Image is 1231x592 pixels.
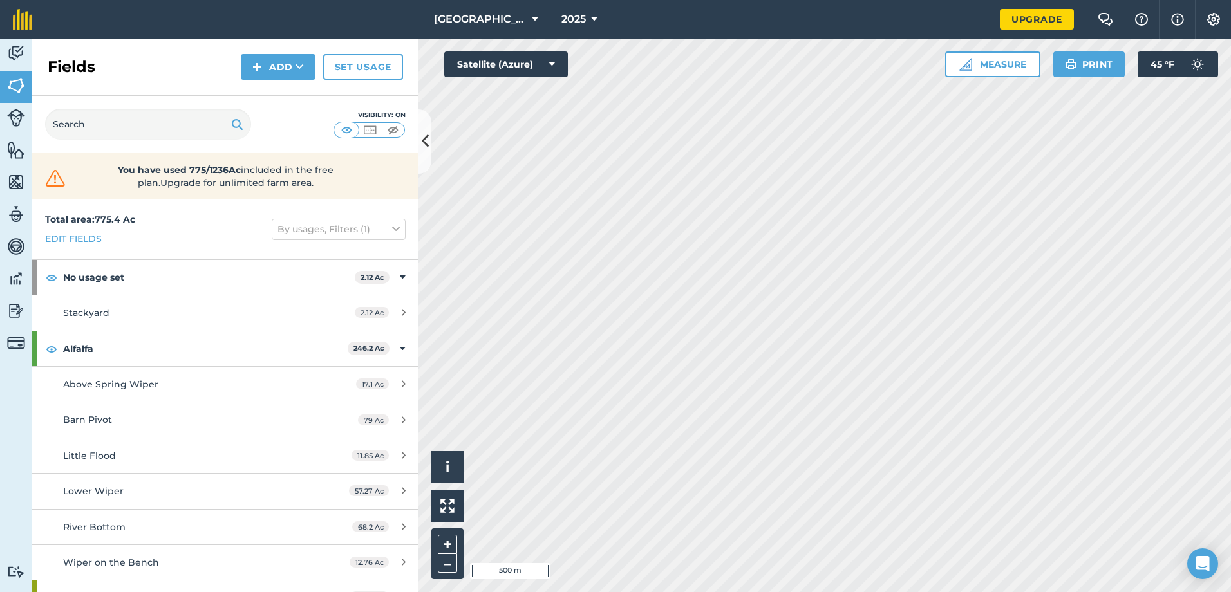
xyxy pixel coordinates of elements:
img: svg+xml;base64,PD94bWwgdmVyc2lvbj0iMS4wIiBlbmNvZGluZz0idXRmLTgiPz4KPCEtLSBHZW5lcmF0b3I6IEFkb2JlIE... [7,44,25,63]
a: Above Spring Wiper17.1 Ac [32,367,418,402]
strong: Total area : 775.4 Ac [45,214,135,225]
img: A question mark icon [1134,13,1149,26]
strong: 2.12 Ac [361,273,384,282]
span: 2025 [561,12,586,27]
a: Upgrade [1000,9,1074,30]
span: 12.76 Ac [350,557,389,568]
span: 11.85 Ac [352,450,389,461]
strong: Alfalfa [63,331,348,366]
img: svg+xml;base64,PHN2ZyB4bWxucz0iaHR0cDovL3d3dy53My5vcmcvMjAwMC9zdmciIHdpZHRoPSIxNCIgaGVpZ2h0PSIyNC... [252,59,261,75]
span: Lower Wiper [63,485,124,497]
a: Set usage [323,54,403,80]
button: – [438,554,457,573]
a: Edit fields [45,232,102,246]
div: Alfalfa246.2 Ac [32,331,418,366]
img: svg+xml;base64,PD94bWwgdmVyc2lvbj0iMS4wIiBlbmNvZGluZz0idXRmLTgiPz4KPCEtLSBHZW5lcmF0b3I6IEFkb2JlIE... [7,237,25,256]
img: svg+xml;base64,PD94bWwgdmVyc2lvbj0iMS4wIiBlbmNvZGluZz0idXRmLTgiPz4KPCEtLSBHZW5lcmF0b3I6IEFkb2JlIE... [7,566,25,578]
span: Stackyard [63,307,109,319]
span: [GEOGRAPHIC_DATA] [434,12,527,27]
img: svg+xml;base64,PHN2ZyB4bWxucz0iaHR0cDovL3d3dy53My5vcmcvMjAwMC9zdmciIHdpZHRoPSI1MCIgaGVpZ2h0PSI0MC... [339,124,355,136]
img: svg+xml;base64,PD94bWwgdmVyc2lvbj0iMS4wIiBlbmNvZGluZz0idXRmLTgiPz4KPCEtLSBHZW5lcmF0b3I6IEFkb2JlIE... [7,301,25,320]
button: Print [1053,51,1125,77]
span: included in the free plan . [88,163,362,189]
img: Four arrows, one pointing top left, one top right, one bottom right and the last bottom left [440,499,455,513]
img: Two speech bubbles overlapping with the left bubble in the forefront [1098,13,1113,26]
button: + [438,535,457,554]
button: Satellite (Azure) [444,51,568,77]
div: Visibility: On [334,110,406,120]
button: 45 °F [1138,51,1218,77]
span: River Bottom [63,521,126,533]
img: svg+xml;base64,PHN2ZyB4bWxucz0iaHR0cDovL3d3dy53My5vcmcvMjAwMC9zdmciIHdpZHRoPSI1NiIgaGVpZ2h0PSI2MC... [7,172,25,192]
a: Little Flood11.85 Ac [32,438,418,473]
span: 68.2 Ac [352,521,389,532]
span: Above Spring Wiper [63,378,158,390]
span: 79 Ac [358,414,389,425]
button: i [431,451,464,483]
img: svg+xml;base64,PHN2ZyB4bWxucz0iaHR0cDovL3d3dy53My5vcmcvMjAwMC9zdmciIHdpZHRoPSI1MCIgaGVpZ2h0PSI0MC... [362,124,378,136]
img: svg+xml;base64,PD94bWwgdmVyc2lvbj0iMS4wIiBlbmNvZGluZz0idXRmLTgiPz4KPCEtLSBHZW5lcmF0b3I6IEFkb2JlIE... [7,109,25,127]
img: svg+xml;base64,PHN2ZyB4bWxucz0iaHR0cDovL3d3dy53My5vcmcvMjAwMC9zdmciIHdpZHRoPSIzMiIgaGVpZ2h0PSIzMC... [42,169,68,188]
img: fieldmargin Logo [13,9,32,30]
a: Wiper on the Bench12.76 Ac [32,545,418,580]
span: 45 ° F [1151,51,1174,77]
strong: 246.2 Ac [353,344,384,353]
span: 17.1 Ac [356,378,389,389]
span: Upgrade for unlimited farm area. [160,177,314,189]
img: svg+xml;base64,PHN2ZyB4bWxucz0iaHR0cDovL3d3dy53My5vcmcvMjAwMC9zdmciIHdpZHRoPSIxOSIgaGVpZ2h0PSIyNC... [1065,57,1077,72]
img: svg+xml;base64,PD94bWwgdmVyc2lvbj0iMS4wIiBlbmNvZGluZz0idXRmLTgiPz4KPCEtLSBHZW5lcmF0b3I6IEFkb2JlIE... [7,205,25,224]
span: i [446,459,449,475]
img: svg+xml;base64,PHN2ZyB4bWxucz0iaHR0cDovL3d3dy53My5vcmcvMjAwMC9zdmciIHdpZHRoPSI1NiIgaGVpZ2h0PSI2MC... [7,76,25,95]
span: Barn Pivot [63,414,112,425]
a: Barn Pivot79 Ac [32,402,418,437]
img: svg+xml;base64,PHN2ZyB4bWxucz0iaHR0cDovL3d3dy53My5vcmcvMjAwMC9zdmciIHdpZHRoPSIxOSIgaGVpZ2h0PSIyNC... [231,116,243,132]
img: svg+xml;base64,PHN2ZyB4bWxucz0iaHR0cDovL3d3dy53My5vcmcvMjAwMC9zdmciIHdpZHRoPSI1NiIgaGVpZ2h0PSI2MC... [7,140,25,160]
div: No usage set2.12 Ac [32,260,418,295]
span: Wiper on the Bench [63,557,159,568]
input: Search [45,109,251,140]
img: svg+xml;base64,PHN2ZyB4bWxucz0iaHR0cDovL3d3dy53My5vcmcvMjAwMC9zdmciIHdpZHRoPSI1MCIgaGVpZ2h0PSI0MC... [385,124,401,136]
img: svg+xml;base64,PHN2ZyB4bWxucz0iaHR0cDovL3d3dy53My5vcmcvMjAwMC9zdmciIHdpZHRoPSIxOCIgaGVpZ2h0PSIyNC... [46,270,57,285]
img: svg+xml;base64,PHN2ZyB4bWxucz0iaHR0cDovL3d3dy53My5vcmcvMjAwMC9zdmciIHdpZHRoPSIxNyIgaGVpZ2h0PSIxNy... [1171,12,1184,27]
h2: Fields [48,57,95,77]
img: svg+xml;base64,PD94bWwgdmVyc2lvbj0iMS4wIiBlbmNvZGluZz0idXRmLTgiPz4KPCEtLSBHZW5lcmF0b3I6IEFkb2JlIE... [7,334,25,352]
span: Little Flood [63,450,116,461]
a: Lower Wiper57.27 Ac [32,474,418,508]
span: 2.12 Ac [355,307,389,318]
img: A cog icon [1206,13,1221,26]
img: svg+xml;base64,PHN2ZyB4bWxucz0iaHR0cDovL3d3dy53My5vcmcvMjAwMC9zdmciIHdpZHRoPSIxOCIgaGVpZ2h0PSIyNC... [46,341,57,356]
div: Open Intercom Messenger [1187,548,1218,579]
button: Measure [945,51,1040,77]
span: 57.27 Ac [349,485,389,496]
button: Add [241,54,315,80]
img: Ruler icon [959,58,972,71]
a: River Bottom68.2 Ac [32,510,418,544]
a: Stackyard2.12 Ac [32,295,418,330]
img: svg+xml;base64,PD94bWwgdmVyc2lvbj0iMS4wIiBlbmNvZGluZz0idXRmLTgiPz4KPCEtLSBHZW5lcmF0b3I6IEFkb2JlIE... [1185,51,1210,77]
img: svg+xml;base64,PD94bWwgdmVyc2lvbj0iMS4wIiBlbmNvZGluZz0idXRmLTgiPz4KPCEtLSBHZW5lcmF0b3I6IEFkb2JlIE... [7,269,25,288]
button: By usages, Filters (1) [272,219,406,239]
a: You have used 775/1236Acincluded in the free plan.Upgrade for unlimited farm area. [42,163,408,189]
strong: No usage set [63,260,355,295]
strong: You have used 775/1236Ac [118,164,241,176]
